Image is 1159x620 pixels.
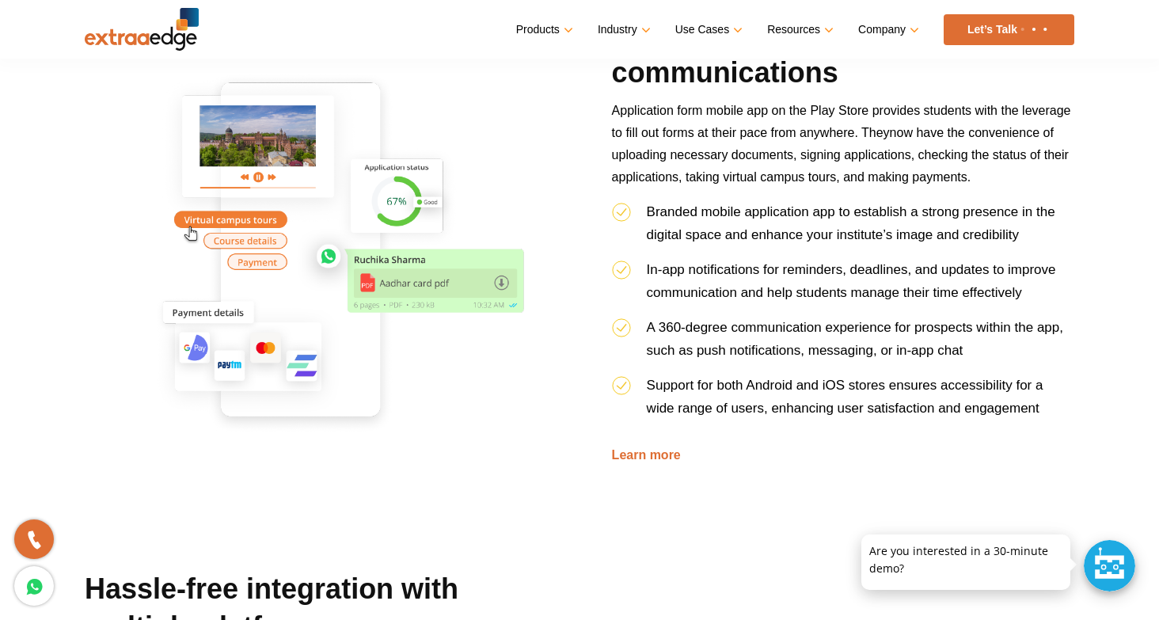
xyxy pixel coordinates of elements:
[516,18,570,41] a: Products
[647,262,1056,300] span: In-app notifications for reminders, deadlines, and updates to improve communication and help stud...
[944,14,1074,45] a: Let’s Talk
[612,126,1069,184] span: now have the convenience of uploading necessary documents, signing applications, checking the sta...
[1084,540,1135,591] div: Chat
[85,16,568,499] img: mobile-friendly-application-with-communications
[612,448,681,462] a: Learn more
[598,18,648,41] a: Industry
[858,18,916,41] a: Company
[647,378,1043,416] span: Support for both Android and iOS stores ensures accessibility for a wide range of users, enhancin...
[647,320,1063,358] span: A 360-degree communication experience for prospects within the app, such as push notifications, m...
[767,18,830,41] a: Resources
[675,18,739,41] a: Use Cases
[647,204,1055,242] span: Branded mobile application app to establish a strong presence in the digital space and enhance yo...
[612,104,1071,139] span: Application form mobile app on the Play Store provides students with the leverage to fill out for...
